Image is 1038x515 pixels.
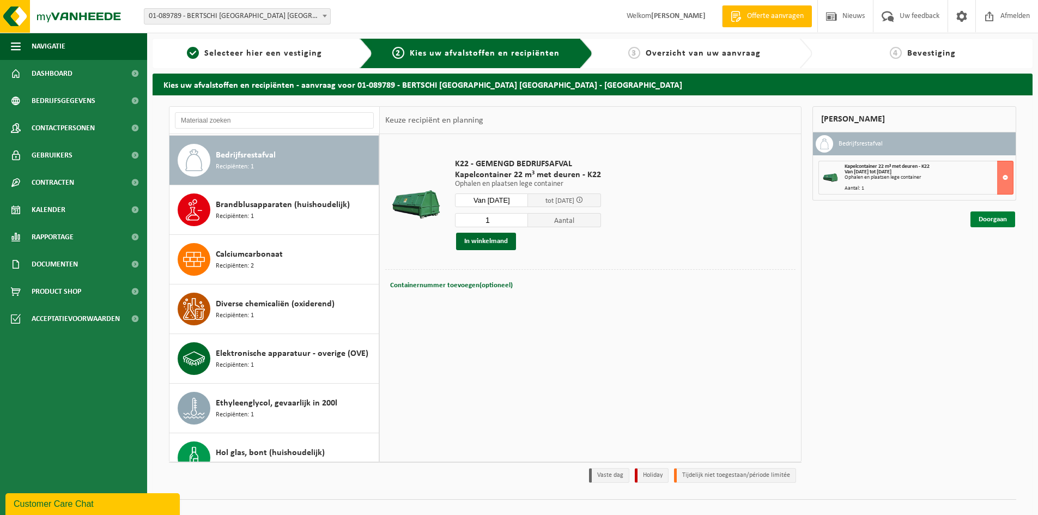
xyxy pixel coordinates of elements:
[216,410,254,420] span: Recipiënten: 1
[890,47,902,59] span: 4
[216,446,325,459] span: Hol glas, bont (huishoudelijk)
[32,305,120,332] span: Acceptatievoorwaarden
[169,284,379,334] button: Diverse chemicaliën (oxiderend) Recipiënten: 1
[216,347,368,360] span: Elektronische apparatuur - overige (OVE)
[528,213,601,227] span: Aantal
[216,360,254,371] span: Recipiënten: 1
[744,11,806,22] span: Offerte aanvragen
[32,87,95,114] span: Bedrijfsgegevens
[32,169,74,196] span: Contracten
[32,251,78,278] span: Documenten
[216,149,276,162] span: Bedrijfsrestafval
[216,311,254,321] span: Recipiënten: 1
[651,12,706,20] strong: [PERSON_NAME]
[455,159,601,169] span: K22 - GEMENGD BEDRIJFSAFVAL
[5,491,182,515] iframe: chat widget
[158,47,351,60] a: 1Selecteer hier een vestiging
[32,33,65,60] span: Navigatie
[628,47,640,59] span: 3
[812,106,1016,132] div: [PERSON_NAME]
[169,235,379,284] button: Calciumcarbonaat Recipiënten: 2
[216,397,337,410] span: Ethyleenglycol, gevaarlijk in 200l
[169,384,379,433] button: Ethyleenglycol, gevaarlijk in 200l Recipiënten: 1
[392,47,404,59] span: 2
[845,186,1013,191] div: Aantal: 1
[216,459,254,470] span: Recipiënten: 1
[169,433,379,483] button: Hol glas, bont (huishoudelijk) Recipiënten: 1
[169,334,379,384] button: Elektronische apparatuur - overige (OVE) Recipiënten: 1
[169,136,379,185] button: Bedrijfsrestafval Recipiënten: 1
[32,142,72,169] span: Gebruikers
[635,468,669,483] li: Holiday
[970,211,1015,227] a: Doorgaan
[907,49,956,58] span: Bevestiging
[32,114,95,142] span: Contactpersonen
[216,248,283,261] span: Calciumcarbonaat
[455,169,601,180] span: Kapelcontainer 22 m³ met deuren - K22
[169,185,379,235] button: Brandblusapparaten (huishoudelijk) Recipiënten: 1
[455,193,528,207] input: Selecteer datum
[380,107,489,134] div: Keuze recipiënt en planning
[674,468,796,483] li: Tijdelijk niet toegestaan/période limitée
[204,49,322,58] span: Selecteer hier een vestiging
[410,49,560,58] span: Kies uw afvalstoffen en recipiënten
[216,298,335,311] span: Diverse chemicaliën (oxiderend)
[456,233,516,250] button: In winkelmand
[144,9,330,24] span: 01-089789 - BERTSCHI BELGIUM NV - ANTWERPEN
[845,163,930,169] span: Kapelcontainer 22 m³ met deuren - K22
[389,278,514,293] button: Containernummer toevoegen(optioneel)
[545,197,574,204] span: tot [DATE]
[722,5,812,27] a: Offerte aanvragen
[216,198,350,211] span: Brandblusapparaten (huishoudelijk)
[845,175,1013,180] div: Ophalen en plaatsen lege container
[32,223,74,251] span: Rapportage
[589,468,629,483] li: Vaste dag
[216,211,254,222] span: Recipiënten: 1
[32,278,81,305] span: Product Shop
[455,180,601,188] p: Ophalen en plaatsen lege container
[216,162,254,172] span: Recipiënten: 1
[153,74,1033,95] h2: Kies uw afvalstoffen en recipiënten - aanvraag voor 01-089789 - BERTSCHI [GEOGRAPHIC_DATA] [GEOGR...
[839,135,883,153] h3: Bedrijfsrestafval
[175,112,374,129] input: Materiaal zoeken
[32,60,72,87] span: Dashboard
[144,8,331,25] span: 01-089789 - BERTSCHI BELGIUM NV - ANTWERPEN
[187,47,199,59] span: 1
[845,169,891,175] strong: Van [DATE] tot [DATE]
[390,282,513,289] span: Containernummer toevoegen(optioneel)
[646,49,761,58] span: Overzicht van uw aanvraag
[216,261,254,271] span: Recipiënten: 2
[32,196,65,223] span: Kalender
